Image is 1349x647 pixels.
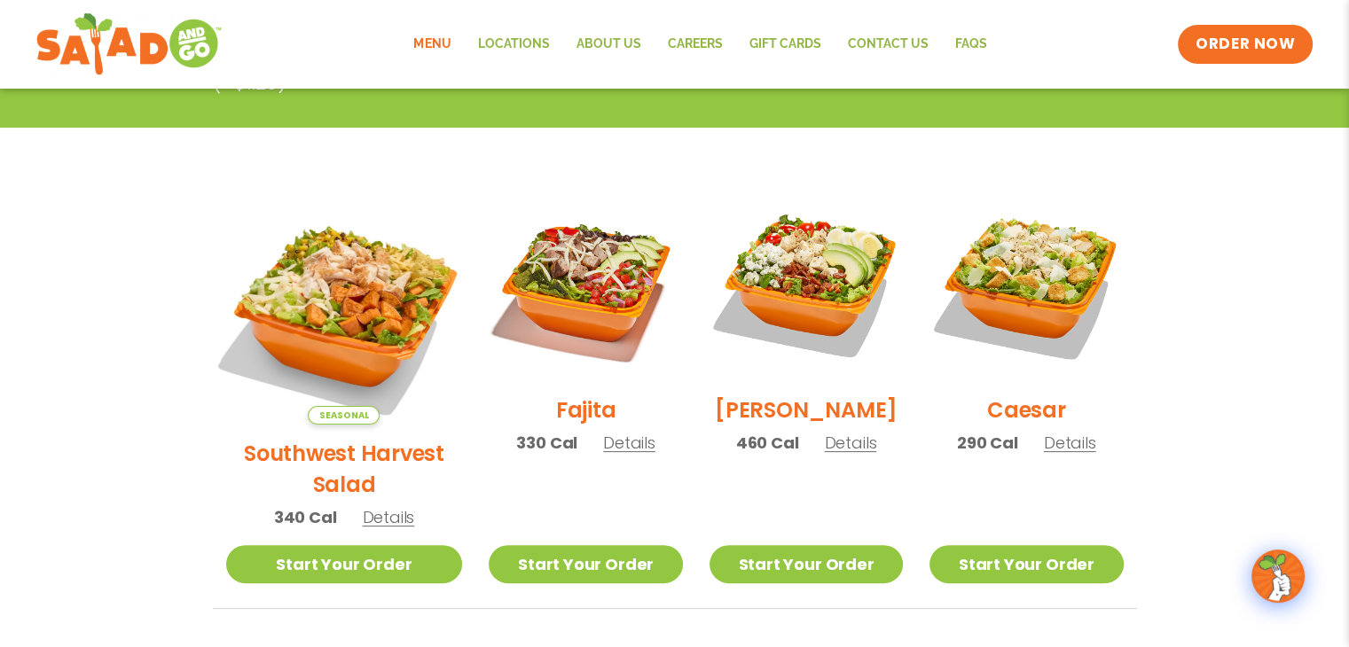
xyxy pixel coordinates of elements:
[205,168,482,445] img: Product photo for Southwest Harvest Salad
[562,24,654,65] a: About Us
[1178,25,1313,64] a: ORDER NOW
[226,438,463,500] h2: Southwest Harvest Salad
[400,24,464,65] a: Menu
[489,188,682,381] img: Product photo for Fajita Salad
[654,24,735,65] a: Careers
[1196,34,1295,55] span: ORDER NOW
[710,188,903,381] img: Product photo for Cobb Salad
[824,432,876,454] span: Details
[603,432,655,454] span: Details
[556,394,616,425] h2: Fajita
[400,24,1000,65] nav: Menu
[715,394,898,425] h2: [PERSON_NAME]
[1044,432,1096,454] span: Details
[308,406,380,425] span: Seasonal
[834,24,941,65] a: Contact Us
[362,506,414,528] span: Details
[941,24,1000,65] a: FAQs
[736,431,799,455] span: 460 Cal
[226,545,463,583] a: Start Your Order
[35,9,223,80] img: new-SAG-logo-768×292
[987,394,1066,425] h2: Caesar
[274,505,337,529] span: 340 Cal
[710,545,903,583] a: Start Your Order
[1253,551,1303,601] img: wpChatIcon
[464,24,562,65] a: Locations
[957,431,1018,455] span: 290 Cal
[489,545,682,583] a: Start Your Order
[735,24,834,65] a: GIFT CARDS
[929,188,1123,381] img: Product photo for Caesar Salad
[929,545,1123,583] a: Start Your Order
[516,431,577,455] span: 330 Cal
